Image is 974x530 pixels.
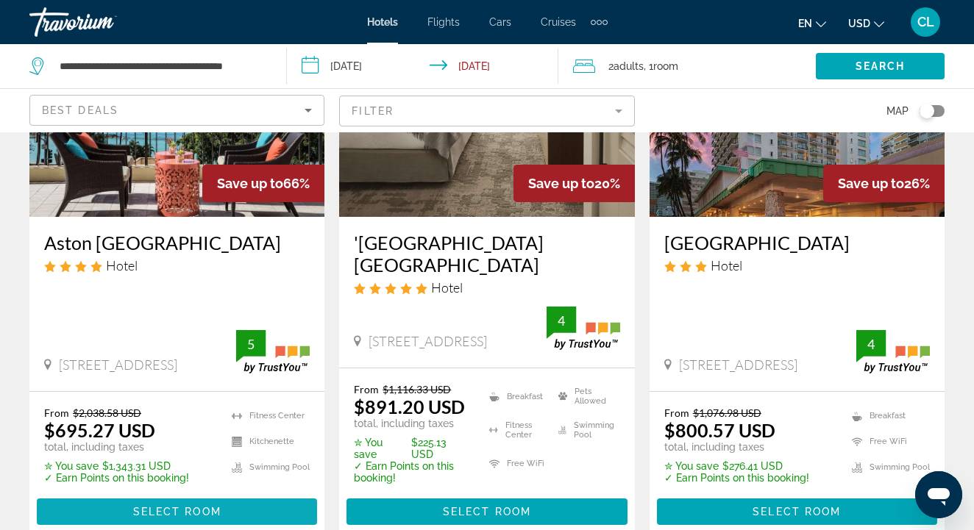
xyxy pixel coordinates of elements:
[443,506,531,518] span: Select Room
[354,418,471,429] p: total, including taxes
[856,330,930,373] img: trustyou-badge.svg
[845,458,930,476] li: Swimming Pool
[856,335,886,353] div: 4
[838,176,904,191] span: Save up to
[224,458,310,476] li: Swimming Pool
[482,417,551,443] li: Fitness Center
[915,471,962,518] iframe: Button to launch messaging window
[29,3,177,41] a: Travorium
[591,10,608,34] button: Extra navigation items
[482,383,551,409] li: Breakfast
[44,257,310,273] div: 4 star Hotel
[367,16,398,28] a: Hotels
[909,104,945,118] button: Toggle map
[354,395,465,418] ins: $891.20 USD
[551,417,620,443] li: Swimming Pool
[369,333,487,349] span: [STREET_ADDRESS]
[664,257,930,273] div: 3 star Hotel
[354,232,619,276] a: '[GEOGRAPHIC_DATA] [GEOGRAPHIC_DATA]
[354,437,408,460] span: ✮ You save
[217,176,283,191] span: Save up to
[44,232,310,254] a: Aston [GEOGRAPHIC_DATA]
[657,498,937,525] button: Select Room
[798,12,826,34] button: Change language
[664,441,809,453] p: total, including taxes
[354,279,619,296] div: 5 star Hotel
[558,44,816,88] button: Travelers: 2 adults, 0 children
[664,419,775,441] ins: $800.57 USD
[106,257,138,273] span: Hotel
[133,506,221,518] span: Select Room
[236,335,266,353] div: 5
[528,176,594,191] span: Save up to
[664,232,930,254] a: [GEOGRAPHIC_DATA]
[44,441,189,453] p: total, including taxes
[614,60,644,72] span: Adults
[693,407,761,419] del: $1,076.98 USD
[346,502,627,518] a: Select Room
[906,7,945,37] button: User Menu
[608,56,644,76] span: 2
[848,12,884,34] button: Change currency
[644,56,678,76] span: , 1
[753,506,841,518] span: Select Room
[37,502,317,518] a: Select Room
[856,60,906,72] span: Search
[664,460,809,472] p: $276.41 USD
[664,407,689,419] span: From
[44,460,99,472] span: ✮ You save
[431,279,463,296] span: Hotel
[224,432,310,451] li: Kitchenette
[798,18,812,29] span: en
[383,383,451,395] del: $1,116.33 USD
[816,53,945,79] button: Search
[44,407,69,419] span: From
[845,432,930,451] li: Free WiFi
[547,307,620,350] img: trustyou-badge.svg
[541,16,576,28] a: Cruises
[886,101,909,121] span: Map
[42,101,312,119] mat-select: Sort by
[346,498,627,525] button: Select Room
[354,437,471,460] p: $225.13 USD
[657,502,937,518] a: Select Room
[44,460,189,472] p: $1,343.31 USD
[547,312,576,329] div: 4
[37,498,317,525] button: Select Room
[73,407,141,419] del: $2,038.58 USD
[236,330,310,373] img: trustyou-badge.svg
[44,472,189,484] p: ✓ Earn Points on this booking!
[354,460,471,484] p: ✓ Earn Points on this booking!
[287,44,559,88] button: Check-in date: Feb 6, 2026 Check-out date: Feb 10, 2026
[339,95,634,127] button: Filter
[354,383,379,395] span: From
[551,383,620,409] li: Pets Allowed
[845,407,930,425] li: Breakfast
[917,15,934,29] span: CL
[427,16,460,28] a: Flights
[59,357,177,373] span: [STREET_ADDRESS]
[202,165,324,202] div: 66%
[679,357,797,373] span: [STREET_ADDRESS]
[42,104,118,116] span: Best Deals
[482,451,551,477] li: Free WiFi
[44,419,155,441] ins: $695.27 USD
[653,60,678,72] span: Room
[848,18,870,29] span: USD
[664,472,809,484] p: ✓ Earn Points on this booking!
[823,165,945,202] div: 26%
[513,165,635,202] div: 20%
[711,257,742,273] span: Hotel
[224,407,310,425] li: Fitness Center
[489,16,511,28] a: Cars
[664,460,719,472] span: ✮ You save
